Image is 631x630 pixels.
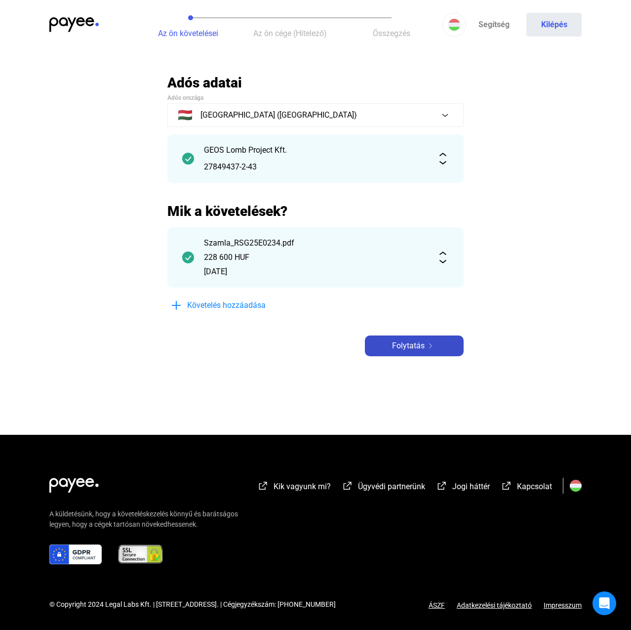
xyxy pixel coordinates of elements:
span: Ügyvédi partnerünk [358,482,425,491]
span: Jogi háttér [452,482,490,491]
img: payee-logo [49,17,99,32]
img: checkmark-darker-green-circle [182,252,194,263]
img: white-payee-white-dot.svg [49,472,99,493]
span: Kapcsolat [517,482,552,491]
div: Open Intercom Messenger [592,591,616,615]
img: arrow-right-white [425,343,436,348]
span: 🇭🇺 [178,109,193,121]
div: GEOS Lomb Project Kft. [204,144,427,156]
span: Folytatás [392,340,425,352]
span: Adós országa [167,94,203,101]
a: external-link-whiteÜgyvédi partnerünk [342,483,425,493]
h2: Mik a követelések? [167,203,464,220]
img: external-link-white [342,481,354,491]
img: HU [448,19,460,31]
div: 27849437-2-43 [204,161,427,173]
img: plus-blue [170,299,182,311]
button: Folytatásarrow-right-white [365,336,464,356]
span: [GEOGRAPHIC_DATA] ([GEOGRAPHIC_DATA]) [200,109,357,121]
a: external-link-whiteKik vagyunk mi? [257,483,331,493]
span: Az ön cége (Hitelező) [253,29,327,38]
img: checkmark-darker-green-circle [182,153,194,165]
a: external-link-whiteJogi háttér [436,483,490,493]
img: external-link-white [436,481,448,491]
div: 228 600 HUF [204,252,427,263]
a: Impresszum [544,601,582,609]
div: [DATE] [204,266,427,278]
span: Az ön követelései [158,29,218,38]
a: external-link-whiteKapcsolat [501,483,552,493]
img: external-link-white [257,481,269,491]
img: ssl [118,545,163,564]
span: Követelés hozzáadása [187,299,266,311]
img: expand [437,153,449,165]
img: expand [437,252,449,263]
button: 🇭🇺[GEOGRAPHIC_DATA] ([GEOGRAPHIC_DATA]) [167,103,464,127]
div: Szamla_RSG25E0234.pdf [204,237,427,249]
button: Kilépés [526,13,582,37]
span: Összegzés [373,29,410,38]
div: © Copyright 2024 Legal Labs Kft. | [STREET_ADDRESS]. | Cégjegyzékszám: [PHONE_NUMBER] [49,599,336,610]
a: Segítség [466,13,521,37]
img: gdpr [49,545,102,564]
a: ÁSZF [429,601,445,609]
button: HU [442,13,466,37]
img: external-link-white [501,481,513,491]
img: HU.svg [570,480,582,492]
button: plus-blueKövetelés hozzáadása [167,295,315,316]
a: Adatkezelési tájékoztató [445,601,544,609]
h2: Adós adatai [167,74,464,91]
span: Kik vagyunk mi? [274,482,331,491]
